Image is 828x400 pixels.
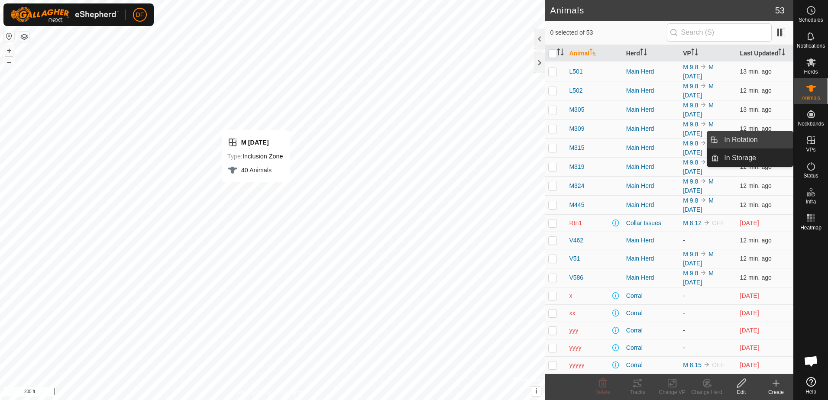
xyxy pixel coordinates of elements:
[569,200,584,210] span: M445
[569,343,581,352] span: yyyy
[626,343,676,352] div: Corral
[775,4,785,17] span: 53
[691,50,698,57] p-sorticon: Activate to sort
[740,87,772,94] span: Sep 11, 2025, 8:53 AM
[683,102,698,109] a: M 9.8
[620,388,655,396] div: Tracks
[800,225,822,230] span: Heatmap
[700,269,707,276] img: to
[683,361,702,368] a: M 8.15
[640,50,647,57] p-sorticon: Activate to sort
[778,50,785,57] p-sorticon: Activate to sort
[227,153,243,160] label: Type:
[626,67,676,76] div: Main Herd
[683,64,714,80] a: M [DATE]
[737,45,793,62] th: Last Updated
[683,292,685,299] app-display-virtual-paddock-transition: -
[700,158,707,165] img: to
[550,28,666,37] span: 0 selected of 53
[569,105,584,114] span: M305
[740,125,772,132] span: Sep 11, 2025, 8:53 AM
[626,254,676,263] div: Main Herd
[569,143,584,152] span: M315
[798,121,824,126] span: Neckbands
[683,140,714,156] a: M [DATE]
[683,344,685,351] app-display-virtual-paddock-transition: -
[683,270,698,277] a: M 9.8
[700,63,707,70] img: to
[740,201,772,208] span: Sep 11, 2025, 8:53 AM
[626,200,676,210] div: Main Herd
[626,143,676,152] div: Main Herd
[740,68,772,75] span: Sep 11, 2025, 8:52 AM
[626,162,676,171] div: Main Herd
[569,254,580,263] span: V51
[655,388,689,396] div: Change VP
[797,43,825,48] span: Notifications
[740,163,772,170] span: Sep 11, 2025, 8:53 AM
[626,219,676,228] div: Collar Issues
[281,389,307,397] a: Contact Us
[740,237,772,244] span: Sep 11, 2025, 8:53 AM
[626,309,676,318] div: Corral
[626,273,676,282] div: Main Herd
[683,178,714,194] a: M [DATE]
[707,149,793,167] li: In Storage
[799,17,823,23] span: Schedules
[707,131,793,148] li: In Rotation
[805,389,816,394] span: Help
[626,124,676,133] div: Main Herd
[719,149,793,167] a: In Storage
[569,236,583,245] span: V462
[806,147,815,152] span: VPs
[10,7,119,23] img: Gallagher Logo
[689,388,724,396] div: Change Herd
[683,270,714,286] a: M [DATE]
[683,159,714,175] a: M [DATE]
[683,251,698,258] a: M 9.8
[569,309,575,318] span: xx
[683,197,714,213] a: M [DATE]
[759,388,793,396] div: Create
[740,310,759,316] span: Aug 15, 2025, 10:38 AM
[4,31,14,42] button: Reset Map
[569,219,582,228] span: Rtn1
[569,181,584,190] span: M324
[4,45,14,56] button: +
[700,120,707,127] img: to
[569,86,582,95] span: L502
[626,236,676,245] div: Main Herd
[740,106,772,113] span: Sep 11, 2025, 8:53 AM
[136,10,144,19] span: DF
[667,23,772,42] input: Search (S)
[683,310,685,316] app-display-virtual-paddock-transition: -
[700,177,707,184] img: to
[569,361,584,370] span: yyyyy
[700,82,707,89] img: to
[569,162,584,171] span: M319
[683,140,698,147] a: M 9.8
[712,219,724,226] span: OFF
[626,86,676,95] div: Main Herd
[803,173,818,178] span: Status
[589,50,596,57] p-sorticon: Activate to sort
[569,67,582,76] span: L501
[700,139,707,146] img: to
[700,197,707,203] img: to
[19,32,29,42] button: Map Layers
[740,255,772,262] span: Sep 11, 2025, 8:53 AM
[683,159,698,166] a: M 9.8
[626,361,676,370] div: Corral
[679,45,736,62] th: VP
[740,344,759,351] span: Aug 15, 2025, 10:38 AM
[683,121,714,137] a: M [DATE]
[227,165,283,175] div: 40 Animals
[569,273,583,282] span: V586
[794,374,828,398] a: Help
[626,326,676,335] div: Corral
[703,361,710,368] img: to
[569,291,572,300] span: x
[740,274,772,281] span: Sep 11, 2025, 8:53 AM
[683,83,714,99] a: M [DATE]
[535,387,537,395] span: i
